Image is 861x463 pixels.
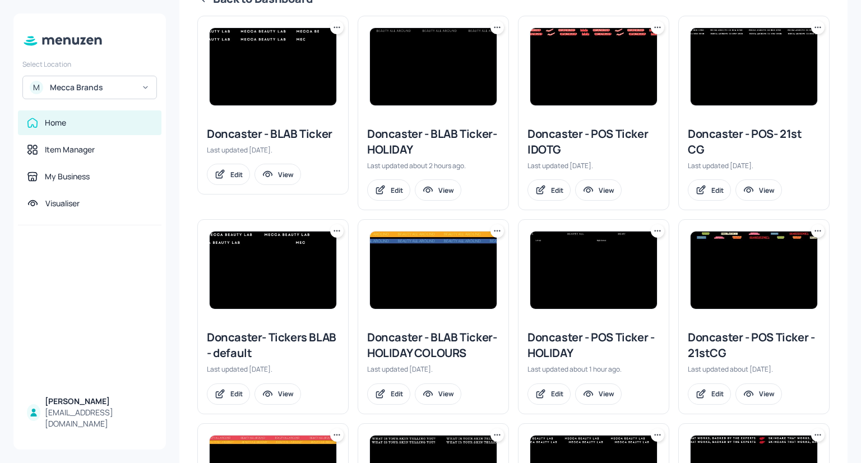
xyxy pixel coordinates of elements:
[367,330,499,361] div: Doncaster - BLAB Ticker- HOLIDAY COLOURS
[599,186,614,195] div: View
[599,389,614,399] div: View
[438,389,454,399] div: View
[45,144,95,155] div: Item Manager
[759,186,775,195] div: View
[391,389,403,399] div: Edit
[278,389,294,399] div: View
[527,364,660,374] div: Last updated about 1 hour ago.
[688,126,820,158] div: Doncaster - POS- 21st CG
[207,145,339,155] div: Last updated [DATE].
[527,330,660,361] div: Doncaster - POS Ticker - HOLIDAY
[711,186,724,195] div: Edit
[210,28,336,105] img: 2024-10-14-1728879399502jrvqgw49nm7.jpeg
[367,161,499,170] div: Last updated about 2 hours ago.
[207,364,339,374] div: Last updated [DATE].
[50,82,135,93] div: Mecca Brands
[45,396,152,407] div: [PERSON_NAME]
[530,231,657,309] img: 2025-10-08-1759890032762p63uhysnbv.jpeg
[391,186,403,195] div: Edit
[551,389,563,399] div: Edit
[230,389,243,399] div: Edit
[691,28,817,105] img: 2025-09-09-17573982796064env1vl6kmo.jpeg
[688,364,820,374] div: Last updated about [DATE].
[551,186,563,195] div: Edit
[45,117,66,128] div: Home
[688,161,820,170] div: Last updated [DATE].
[45,198,80,209] div: Visualiser
[230,170,243,179] div: Edit
[210,231,336,309] img: 2025-05-08-17467449141530w3ybkd82wv.jpeg
[370,28,497,105] img: 2025-10-08-1759886477780m4ss71wpu6e.jpeg
[45,407,152,429] div: [EMAIL_ADDRESS][DOMAIN_NAME]
[688,330,820,361] div: Doncaster - POS Ticker - 21stCG
[711,389,724,399] div: Edit
[207,126,339,142] div: Doncaster - BLAB Ticker
[438,186,454,195] div: View
[691,231,817,309] img: 2025-08-21-17557505128145hfbtdy1a18.jpeg
[530,28,657,105] img: 2025-07-08-17519347594536ikuzzqjpdr.jpeg
[45,171,90,182] div: My Business
[527,161,660,170] div: Last updated [DATE].
[22,59,157,69] div: Select Location
[527,126,660,158] div: Doncaster - POS Ticker IDOTG
[278,170,294,179] div: View
[370,231,497,309] img: 2025-10-06-1759723803504sa3g4apb3b.jpeg
[30,81,43,94] div: M
[207,330,339,361] div: Doncaster- Tickers BLAB - default
[367,126,499,158] div: Doncaster - BLAB Ticker- HOLIDAY
[759,389,775,399] div: View
[367,364,499,374] div: Last updated [DATE].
